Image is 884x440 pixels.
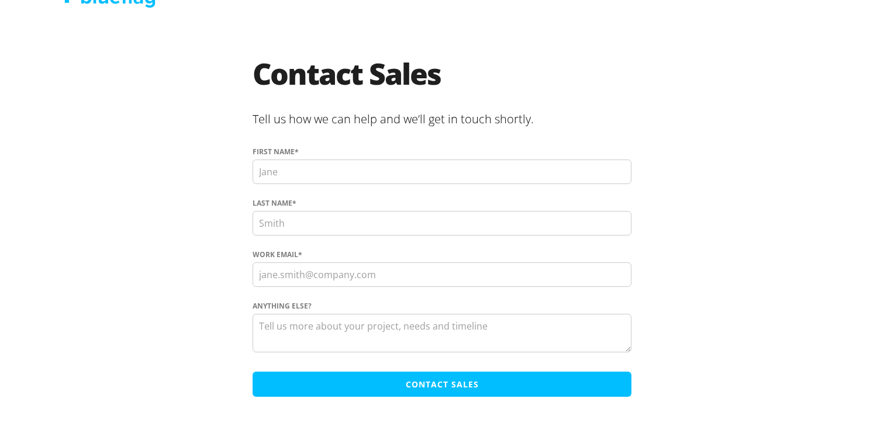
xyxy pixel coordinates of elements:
[253,147,295,157] span: First name
[253,160,631,184] input: Jane
[253,262,631,287] input: jane.smith@company.com
[253,250,298,260] span: Work Email
[253,198,292,209] span: Last name
[253,106,631,135] h2: Tell us how we can help and we’ll get in touch shortly.
[253,372,631,397] input: Contact Sales
[253,211,631,235] input: Smith
[253,301,312,311] span: Anything else?
[253,59,631,106] h1: Contact Sales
